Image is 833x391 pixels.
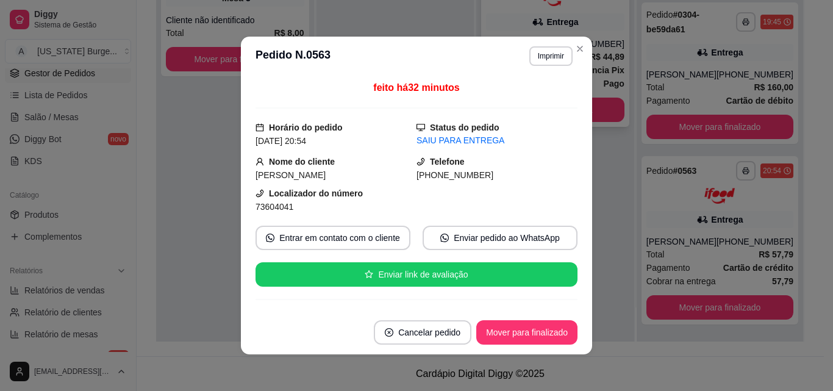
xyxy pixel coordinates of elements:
[256,123,264,132] span: calendar
[385,328,393,337] span: close-circle
[416,134,577,147] div: SAIU PARA ENTREGA
[256,226,410,250] button: whats-appEntrar em contato com o cliente
[440,234,449,242] span: whats-app
[570,39,590,59] button: Close
[423,226,577,250] button: whats-appEnviar pedido ao WhatsApp
[374,320,471,345] button: close-circleCancelar pedido
[416,170,493,180] span: [PHONE_NUMBER]
[269,188,363,198] strong: Localizador do número
[430,123,499,132] strong: Status do pedido
[256,262,577,287] button: starEnviar link de avaliação
[256,136,306,146] span: [DATE] 20:54
[416,157,425,166] span: phone
[476,320,577,345] button: Mover para finalizado
[373,82,459,93] span: feito há 32 minutos
[256,189,264,198] span: phone
[256,202,293,212] span: 73604041
[529,46,573,66] button: Imprimir
[416,123,425,132] span: desktop
[269,123,343,132] strong: Horário do pedido
[430,157,465,167] strong: Telefone
[266,234,274,242] span: whats-app
[269,157,335,167] strong: Nome do cliente
[256,157,264,166] span: user
[256,170,326,180] span: [PERSON_NAME]
[256,46,331,66] h3: Pedido N. 0563
[365,270,373,279] span: star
